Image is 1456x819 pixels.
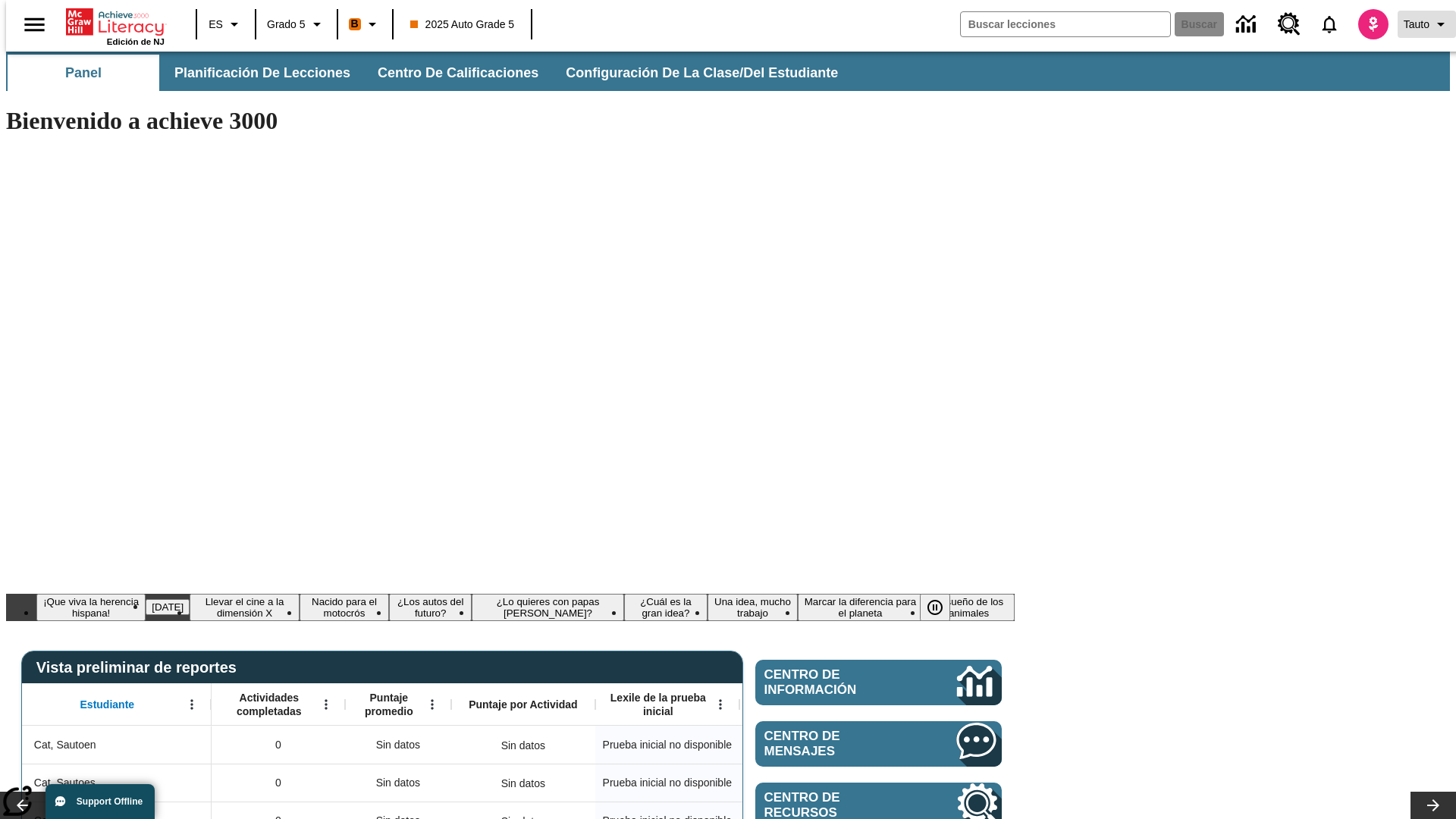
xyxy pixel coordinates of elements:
[275,775,281,791] span: 0
[212,764,345,802] div: 0, Cat, Sautoes
[6,52,1450,91] div: Subbarra de navegación
[764,667,906,698] span: Centro de información
[961,12,1170,36] input: Buscar campo
[378,64,538,82] span: Centro de calificaciones
[469,698,577,711] span: Puntaje por Actividad
[389,594,472,621] button: Diapositiva 5 ¿Los autos del futuro?
[366,55,551,91] button: Centro de calificaciones
[77,796,143,807] span: Support Offline
[36,659,244,676] span: Vista preliminar de reportes
[624,594,708,621] button: Diapositiva 7 ¿Cuál es la gran idea?
[1269,4,1310,45] a: Centro de recursos, Se abrirá en una pestaña nueva.
[708,594,798,621] button: Diapositiva 8 Una idea, mucho trabajo
[80,698,135,711] span: Estudiante
[1227,4,1269,45] a: Centro de información
[1410,792,1456,819] button: Carrusel de lecciones, seguir
[410,17,515,33] span: 2025 Auto Grade 5
[12,2,57,47] button: Abrir el menú lateral
[107,37,165,46] span: Edición de NJ
[261,11,332,38] button: Grado: Grado 5, Elige un grado
[755,721,1002,767] a: Centro de mensajes
[202,11,250,38] button: Lenguaje: ES, Selecciona un idioma
[923,594,1015,621] button: Diapositiva 10 El sueño de los animales
[219,691,319,718] span: Actividades completadas
[369,730,428,761] span: Sin datos
[353,691,425,718] span: Puntaje promedio
[920,594,965,621] div: Pausar
[494,730,553,761] div: Sin datos, Cat, Sautoen
[603,737,732,753] span: Prueba inicial no disponible, Cat, Sautoen
[709,693,732,716] button: Abrir menú
[8,55,159,91] button: Panel
[554,55,850,91] button: Configuración de la clase/del estudiante
[421,693,444,716] button: Abrir menú
[190,594,300,621] button: Diapositiva 3 Llevar el cine a la dimensión X
[369,767,428,799] span: Sin datos
[920,594,950,621] button: Pausar
[494,768,553,799] div: Sin datos, Cat, Sautoes
[603,691,714,718] span: Lexile de la prueba inicial
[212,726,345,764] div: 0, Cat, Sautoen
[1349,5,1398,44] button: Escoja un nuevo avatar
[267,17,306,33] span: Grado 5
[300,594,389,621] button: Diapositiva 4 Nacido para el motocrós
[66,5,165,46] div: Portada
[1404,17,1429,33] span: Tauto
[764,729,912,759] span: Centro de mensajes
[146,599,190,615] button: Diapositiva 2 Día del Trabajo
[798,594,923,621] button: Diapositiva 9 Marcar la diferencia para el planeta
[65,64,102,82] span: Panel
[6,107,1015,135] h1: Bienvenido a achieve 3000
[345,764,451,802] div: Sin datos, Cat, Sautoes
[275,737,281,753] span: 0
[6,55,852,91] div: Subbarra de navegación
[472,594,623,621] button: Diapositiva 6 ¿Lo quieres con papas fritas?
[45,784,155,819] button: Support Offline
[174,64,350,82] span: Planificación de lecciones
[351,14,359,33] span: B
[162,55,362,91] button: Planificación de lecciones
[755,660,1002,705] a: Centro de información
[209,17,223,33] span: ES
[34,737,96,753] span: Cat, Sautoen
[315,693,337,716] button: Abrir menú
[180,693,203,716] button: Abrir menú
[1310,5,1349,44] a: Notificaciones
[566,64,838,82] span: Configuración de la clase/del estudiante
[1358,9,1389,39] img: avatar image
[66,7,165,37] a: Portada
[345,726,451,764] div: Sin datos, Cat, Sautoen
[343,11,388,38] button: Boost El color de la clase es anaranjado. Cambiar el color de la clase.
[1398,11,1456,38] button: Perfil/Configuración
[36,594,146,621] button: Diapositiva 1 ¡Que viva la herencia hispana!
[34,775,96,791] span: Cat, Sautoes
[603,775,732,791] span: Prueba inicial no disponible, Cat, Sautoes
